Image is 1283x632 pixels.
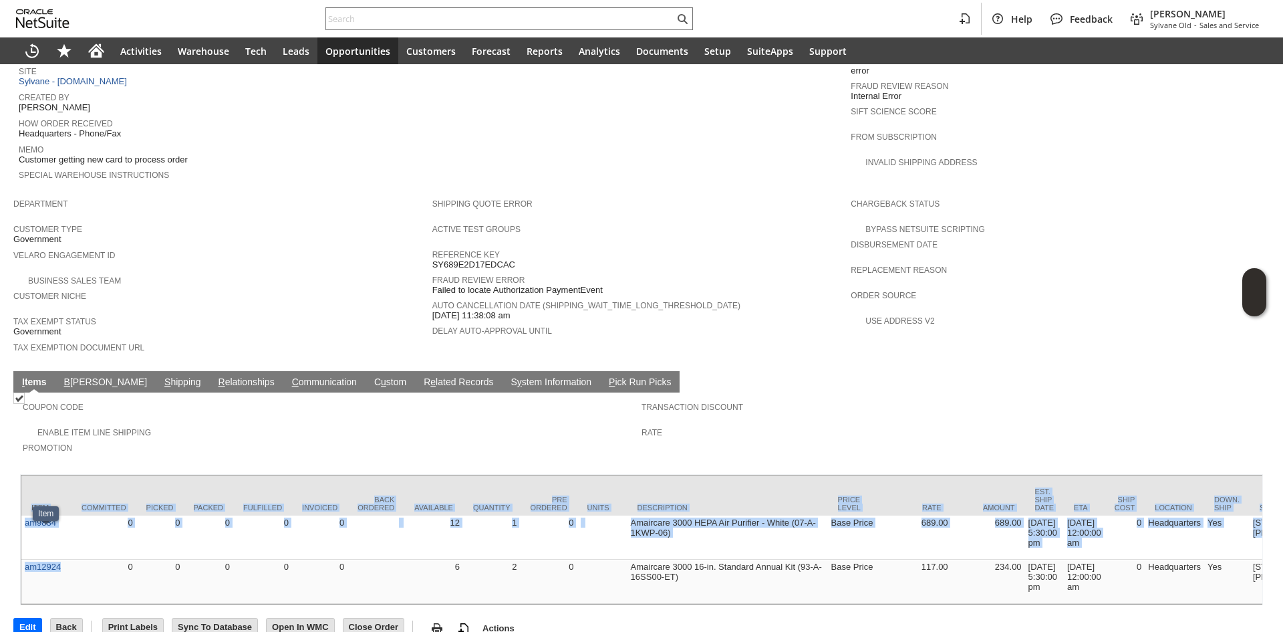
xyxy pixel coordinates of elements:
span: Internal Error [851,91,901,102]
svg: Shortcuts [56,43,72,59]
a: B[PERSON_NAME] [61,377,150,389]
a: Fraud Review Reason [851,82,948,91]
a: Business Sales Team [28,276,121,286]
a: Enable Item Line Shipping [37,428,151,437]
td: 12 [404,516,463,560]
span: Customer getting new card to process order [19,154,188,165]
span: Feedback [1070,13,1113,25]
span: [PERSON_NAME] [1150,7,1259,20]
td: 234.00 [952,560,1025,604]
span: SuiteApps [747,45,793,58]
span: Failed to locate Authorization PaymentEvent [432,285,603,296]
a: How Order Received [19,119,113,128]
span: SY689E2D17EDCAC [432,259,515,270]
span: Forecast [472,45,511,58]
a: Leads [275,37,317,64]
a: Fraud Review Error [432,276,525,285]
a: Custom [371,377,410,389]
a: Auto Cancellation Date (shipping_wait_time_long_threshold_date) [432,301,740,310]
a: Velaro Engagement ID [13,251,115,260]
div: Ship Cost [1115,496,1135,512]
span: Government [13,326,61,337]
a: Relationships [215,377,278,389]
a: Order Source [851,291,916,300]
a: Reports [519,37,571,64]
td: [DATE] 12:00:00 am [1064,516,1105,560]
a: Recent Records [16,37,48,64]
td: [DATE] 12:00:00 am [1064,560,1105,604]
a: Rate [641,428,662,437]
div: Available [414,504,453,512]
td: 689.00 [878,516,952,560]
div: Packed [194,504,223,512]
span: Customers [406,45,456,58]
td: 0 [233,516,292,560]
div: Est. Ship Date [1035,488,1054,512]
td: Base Price [828,516,878,560]
span: Setup [704,45,731,58]
div: Down. Ship [1214,496,1240,512]
span: Leads [283,45,309,58]
div: Rate [888,504,942,512]
span: y [517,377,522,387]
td: 6 [404,560,463,604]
a: Active Test Groups [432,225,521,234]
td: 0 [233,560,292,604]
td: Base Price [828,560,878,604]
a: Activities [112,37,170,64]
a: Invalid Shipping Address [865,158,977,167]
span: Sales and Service [1199,20,1259,30]
a: Created By [19,93,69,102]
span: Oracle Guided Learning Widget. To move around, please hold and drag [1242,293,1266,317]
span: Documents [636,45,688,58]
a: Coupon Code [23,403,84,412]
span: error [851,66,869,76]
a: Shipping [161,377,204,389]
a: Support [801,37,855,64]
span: Reports [527,45,563,58]
iframe: Click here to launch Oracle Guided Learning Help Panel [1242,268,1266,316]
span: Headquarters - Phone/Fax [19,128,121,139]
a: Items [19,377,50,389]
td: 0 [184,560,233,604]
span: Warehouse [178,45,229,58]
a: am9834 [25,518,56,528]
div: Item [31,504,61,512]
svg: Home [88,43,104,59]
span: Opportunities [325,45,390,58]
a: Home [80,37,112,64]
div: ETA [1074,504,1095,512]
span: u [381,377,386,387]
a: Tax Exemption Document URL [13,343,144,352]
svg: Search [674,11,690,27]
div: Back Ordered [358,496,394,512]
div: Item [38,509,53,518]
a: Analytics [571,37,628,64]
a: Customers [398,37,464,64]
div: Shortcuts [48,37,80,64]
a: Special Warehouse Instructions [19,171,169,180]
input: Search [326,11,674,27]
a: am12924 [25,562,61,572]
span: e [430,377,436,387]
td: Headquarters [1145,516,1204,560]
span: C [292,377,299,387]
img: Checked [13,393,25,404]
div: Fulfilled [243,504,282,512]
a: Sift Science Score [851,107,936,116]
a: Pick Run Picks [605,377,674,389]
a: Tech [237,37,275,64]
a: Related Records [420,377,496,389]
a: Sylvane - [DOMAIN_NAME] [19,76,130,86]
div: Committed [82,504,126,512]
td: 0 [1105,516,1145,560]
td: 0 [184,516,233,560]
td: 117.00 [878,560,952,604]
td: 0 [72,560,136,604]
span: Activities [120,45,162,58]
a: Transaction Discount [641,403,743,412]
span: Support [809,45,847,58]
span: B [64,377,70,387]
a: Customer Type [13,225,82,234]
div: Description [637,504,818,512]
